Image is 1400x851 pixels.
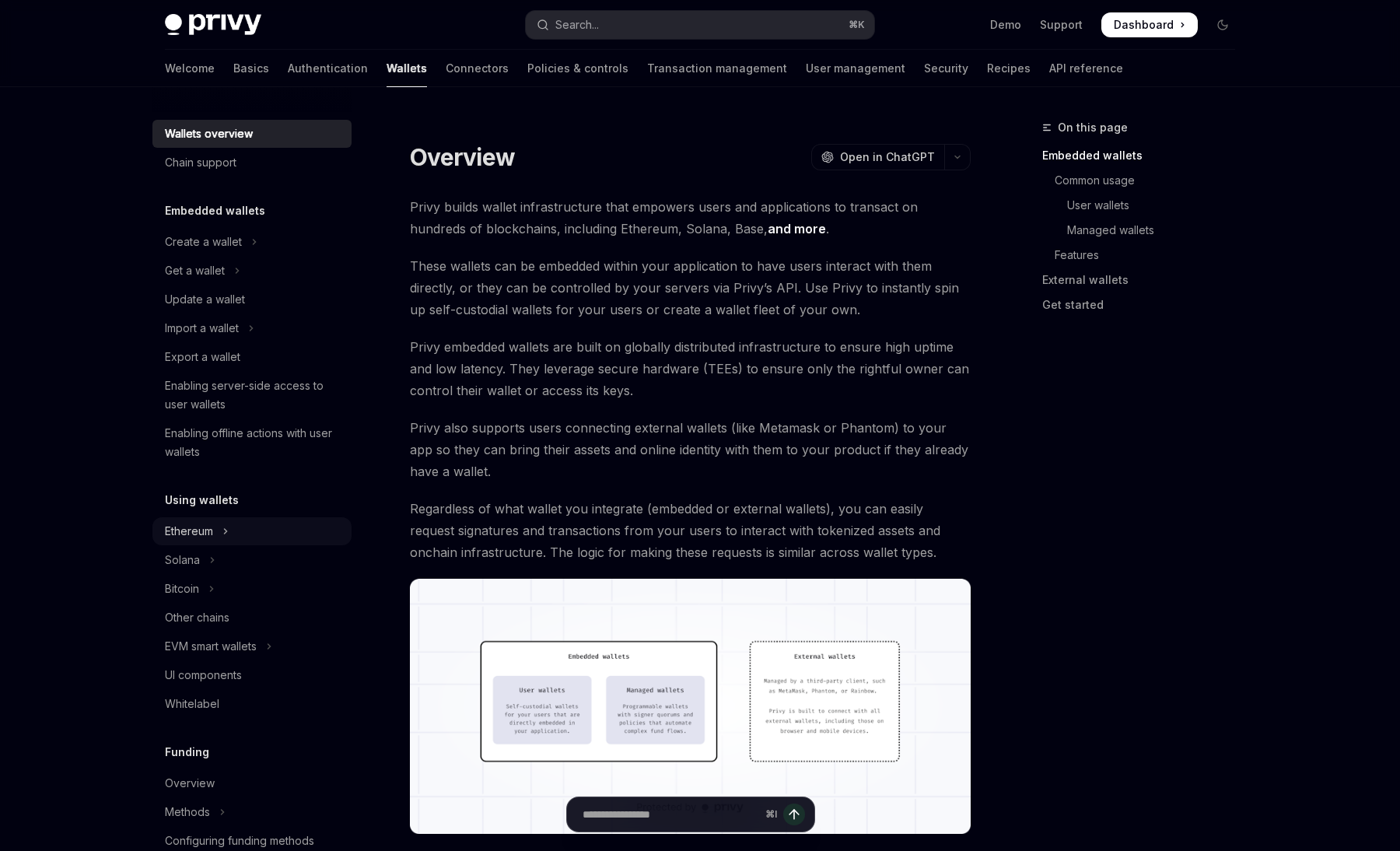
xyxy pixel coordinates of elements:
div: Configuring funding methods [165,832,314,850]
div: Enabling offline actions with user wallets [165,424,342,461]
h5: Using wallets [165,491,239,510]
button: Toggle Solana section [152,546,352,574]
img: images/walletoverview.png [410,579,971,834]
button: Toggle Import a wallet section [152,314,352,342]
a: Welcome [165,50,215,87]
div: Get a wallet [165,261,225,280]
a: Demo [990,17,1021,33]
h5: Embedded wallets [165,201,265,220]
a: Whitelabel [152,690,352,718]
a: Chain support [152,149,352,177]
a: API reference [1049,50,1123,87]
a: Transaction management [647,50,787,87]
div: Update a wallet [165,290,245,309]
a: Enabling offline actions with user wallets [152,419,352,466]
div: UI components [165,666,242,685]
img: dark logo [165,14,261,36]
div: EVM smart wallets [165,637,257,656]
div: Create a wallet [165,233,242,251]
div: Search... [555,16,599,34]
a: Recipes [987,50,1031,87]
a: and more [768,221,826,237]
button: Toggle Methods section [152,798,352,826]
a: Other chains [152,604,352,632]
a: UI components [152,661,352,689]
span: These wallets can be embedded within your application to have users interact with them directly, ... [410,255,971,320]
div: Methods [165,803,210,821]
span: ⌘ K [849,19,865,31]
a: Common usage [1042,168,1248,193]
a: Security [924,50,968,87]
div: Wallets overview [165,124,253,143]
button: Toggle EVM smart wallets section [152,632,352,660]
a: User wallets [1042,193,1248,218]
button: Toggle Get a wallet section [152,257,352,285]
div: Overview [165,774,215,793]
a: Wallets [387,50,427,87]
a: Policies & controls [527,50,628,87]
div: Bitcoin [165,580,199,598]
button: Toggle Bitcoin section [152,575,352,603]
button: Toggle dark mode [1210,12,1235,37]
a: Authentication [288,50,368,87]
div: Enabling server-side access to user wallets [165,376,342,414]
span: Dashboard [1114,17,1174,33]
h1: Overview [410,143,515,171]
a: Enabling server-side access to user wallets [152,372,352,418]
input: Ask a question... [583,797,759,832]
span: Regardless of what wallet you integrate (embedded or external wallets), you can easily request si... [410,498,971,563]
div: Export a wallet [165,348,240,366]
span: On this page [1058,118,1128,137]
span: Open in ChatGPT [840,149,935,165]
div: Import a wallet [165,319,239,338]
a: External wallets [1042,268,1248,292]
a: Features [1042,243,1248,268]
div: Other chains [165,608,229,627]
a: Wallets overview [152,120,352,148]
button: Toggle Ethereum section [152,517,352,545]
div: Solana [165,551,200,569]
span: Privy builds wallet infrastructure that empowers users and applications to transact on hundreds o... [410,196,971,240]
a: Dashboard [1101,12,1198,37]
a: Basics [233,50,269,87]
span: Privy also supports users connecting external wallets (like Metamask or Phantom) to your app so t... [410,417,971,482]
a: Get started [1042,292,1248,317]
a: Embedded wallets [1042,143,1248,168]
div: Whitelabel [165,695,219,713]
button: Send message [783,804,805,825]
a: Overview [152,769,352,797]
a: Connectors [446,50,509,87]
div: Chain support [165,153,236,172]
a: Managed wallets [1042,218,1248,243]
button: Open search [526,11,874,39]
a: Update a wallet [152,285,352,313]
div: Ethereum [165,522,213,541]
button: Toggle Create a wallet section [152,228,352,256]
a: Support [1040,17,1083,33]
a: User management [806,50,905,87]
button: Open in ChatGPT [811,144,944,170]
span: Privy embedded wallets are built on globally distributed infrastructure to ensure high uptime and... [410,336,971,401]
h5: Funding [165,743,209,762]
a: Export a wallet [152,343,352,371]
